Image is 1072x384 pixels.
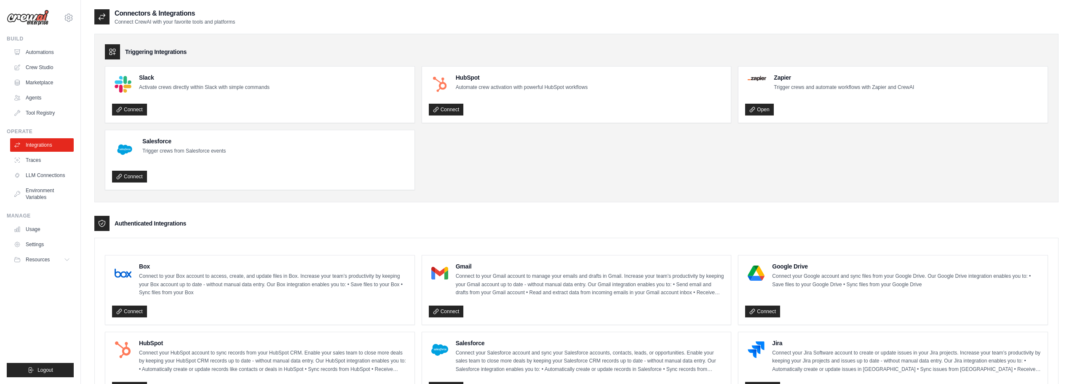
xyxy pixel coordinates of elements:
img: Box Logo [115,265,131,282]
a: Settings [10,238,74,251]
button: Logout [7,363,74,377]
h4: Google Drive [772,262,1041,271]
img: Salesforce Logo [431,341,448,358]
img: Google Drive Logo [748,265,765,282]
a: Connect [112,306,147,317]
a: Tool Registry [10,106,74,120]
img: HubSpot Logo [115,341,131,358]
span: Logout [37,367,53,373]
p: Trigger crews from Salesforce events [142,147,226,156]
a: Traces [10,153,74,167]
img: Logo [7,10,49,26]
p: Connect CrewAI with your favorite tools and platforms [115,19,235,25]
a: Connect [745,306,780,317]
h3: Authenticated Integrations [115,219,186,228]
p: Connect to your Box account to access, create, and update files in Box. Increase your team’s prod... [139,272,408,297]
span: Resources [26,256,50,263]
button: Resources [10,253,74,266]
div: Operate [7,128,74,135]
h2: Connectors & Integrations [115,8,235,19]
h4: HubSpot [139,339,408,347]
a: Environment Variables [10,184,74,204]
img: Gmail Logo [431,265,448,282]
p: Automate crew activation with powerful HubSpot workflows [456,83,588,92]
div: Manage [7,212,74,219]
a: Connect [112,171,147,183]
p: Connect your Google account and sync files from your Google Drive. Our Google Drive integration e... [772,272,1041,289]
img: Slack Logo [115,76,131,93]
a: Integrations [10,138,74,152]
h4: HubSpot [456,73,588,82]
p: Connect your HubSpot account to sync records from your HubSpot CRM. Enable your sales team to clo... [139,349,408,374]
h4: Box [139,262,408,271]
a: Automations [10,46,74,59]
p: Trigger crews and automate workflows with Zapier and CrewAI [774,83,914,92]
a: Open [745,104,773,115]
h4: Zapier [774,73,914,82]
h4: Salesforce [456,339,724,347]
div: Build [7,35,74,42]
p: Connect your Jira Software account to create or update issues in your Jira projects. Increase you... [772,349,1041,374]
h4: Salesforce [142,137,226,145]
h3: Triggering Integrations [125,48,187,56]
a: Usage [10,223,74,236]
p: Connect your Salesforce account and sync your Salesforce accounts, contacts, leads, or opportunit... [456,349,724,374]
p: Connect to your Gmail account to manage your emails and drafts in Gmail. Increase your team’s pro... [456,272,724,297]
a: Crew Studio [10,61,74,74]
a: Marketplace [10,76,74,89]
img: Jira Logo [748,341,765,358]
a: LLM Connections [10,169,74,182]
a: Connect [429,306,464,317]
img: HubSpot Logo [431,76,448,93]
a: Connect [429,104,464,115]
a: Connect [112,104,147,115]
p: Activate crews directly within Slack with simple commands [139,83,270,92]
img: Salesforce Logo [115,140,135,160]
h4: Jira [772,339,1041,347]
h4: Slack [139,73,270,82]
h4: Gmail [456,262,724,271]
a: Agents [10,91,74,105]
img: Zapier Logo [748,76,766,81]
